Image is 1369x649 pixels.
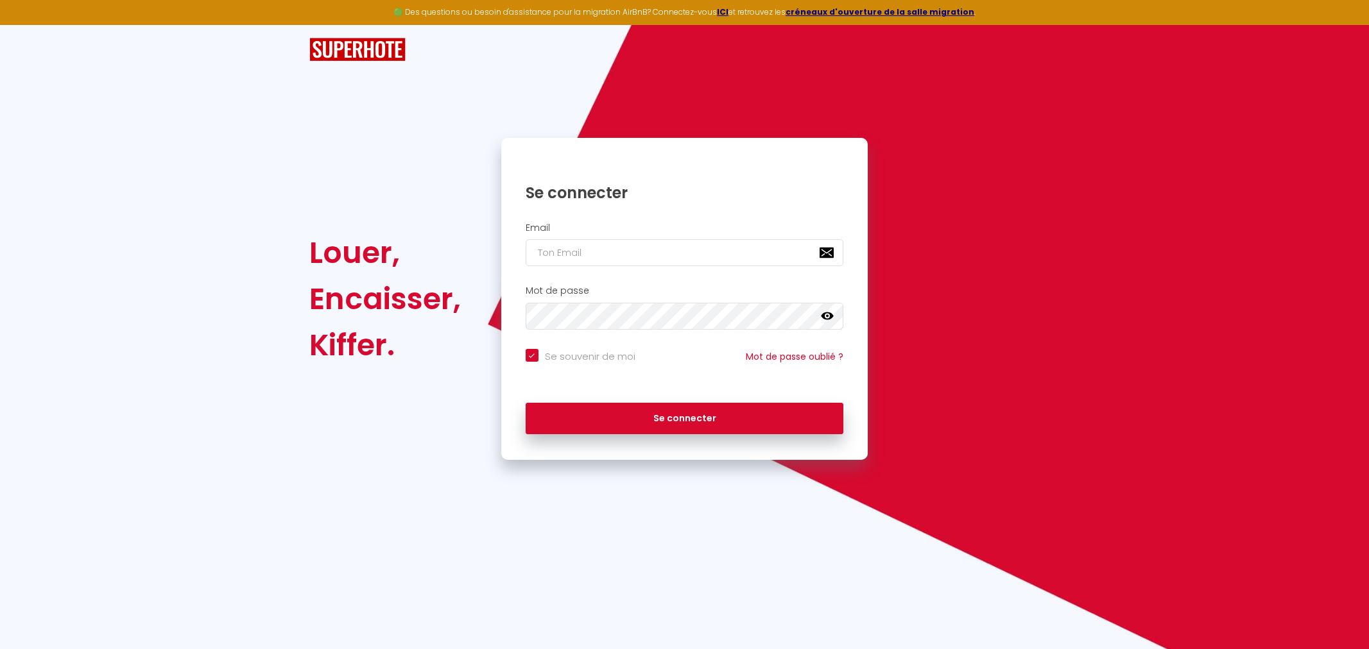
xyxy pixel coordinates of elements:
a: créneaux d'ouverture de la salle migration [786,6,974,17]
input: Ton Email [526,239,844,266]
h2: Email [526,223,844,233]
img: SuperHote logo [309,38,406,62]
div: Louer, [309,230,461,276]
a: Mot de passe oublié ? [746,350,843,363]
div: Kiffer. [309,322,461,368]
button: Se connecter [526,403,844,435]
a: ICI [717,6,728,17]
h2: Mot de passe [526,285,844,296]
h1: Se connecter [526,183,844,203]
div: Encaisser, [309,276,461,322]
